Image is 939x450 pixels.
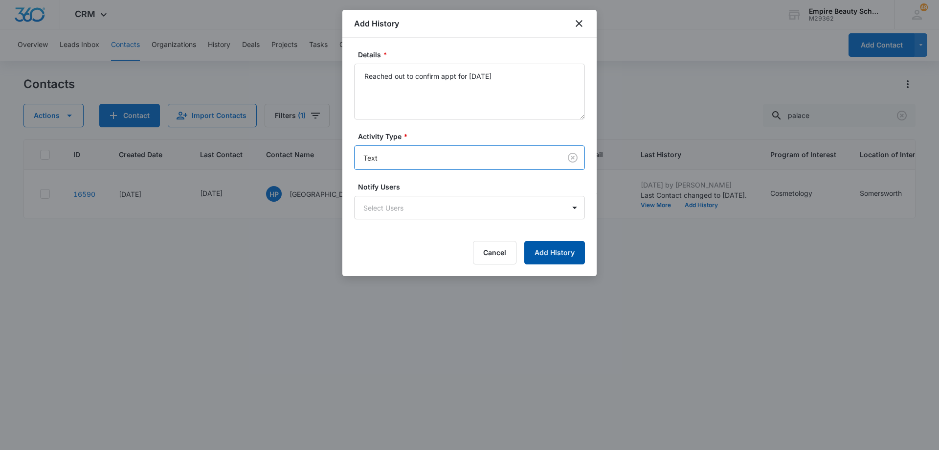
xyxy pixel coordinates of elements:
[473,241,516,264] button: Cancel
[358,182,589,192] label: Notify Users
[573,18,585,29] button: close
[354,64,585,119] textarea: Reached out to confirm appt for [DATE]
[358,49,589,60] label: Details
[358,131,589,142] label: Activity Type
[524,241,585,264] button: Add History
[354,18,399,29] h1: Add History
[565,150,581,166] button: Clear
